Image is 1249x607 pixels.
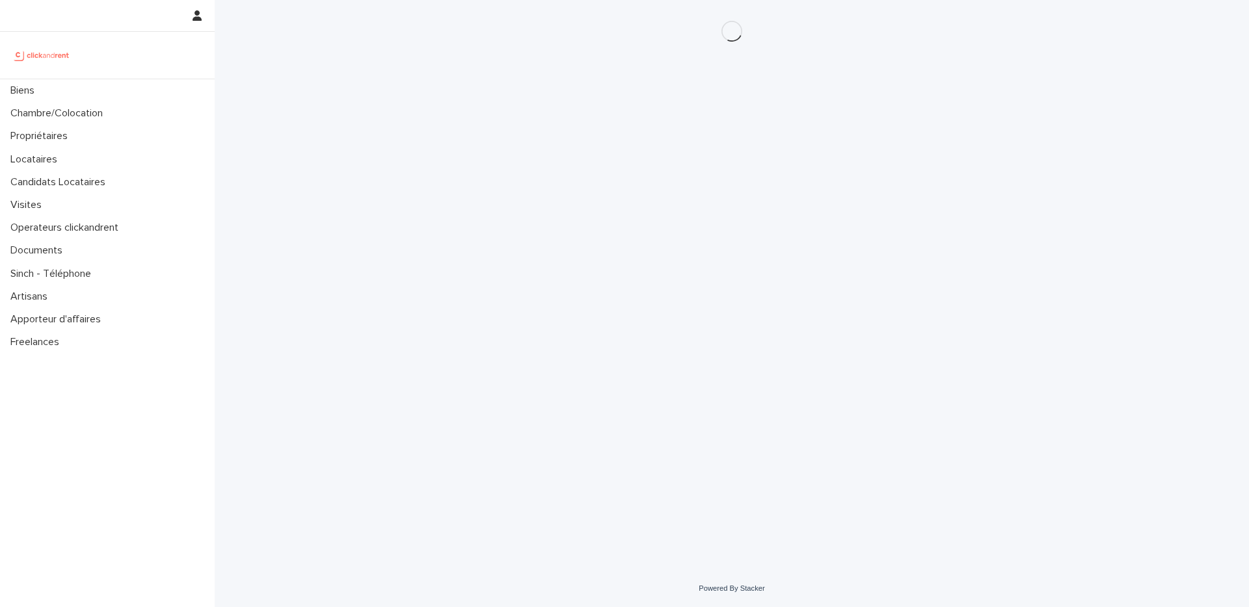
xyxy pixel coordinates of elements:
[699,584,764,592] a: Powered By Stacker
[5,130,78,142] p: Propriétaires
[5,313,111,326] p: Apporteur d'affaires
[5,84,45,97] p: Biens
[5,107,113,120] p: Chambre/Colocation
[5,291,58,303] p: Artisans
[10,42,74,68] img: UCB0brd3T0yccxBKYDjQ
[5,268,101,280] p: Sinch - Téléphone
[5,222,129,234] p: Operateurs clickandrent
[5,336,70,348] p: Freelances
[5,199,52,211] p: Visites
[5,153,68,166] p: Locataires
[5,176,116,188] p: Candidats Locataires
[5,244,73,257] p: Documents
